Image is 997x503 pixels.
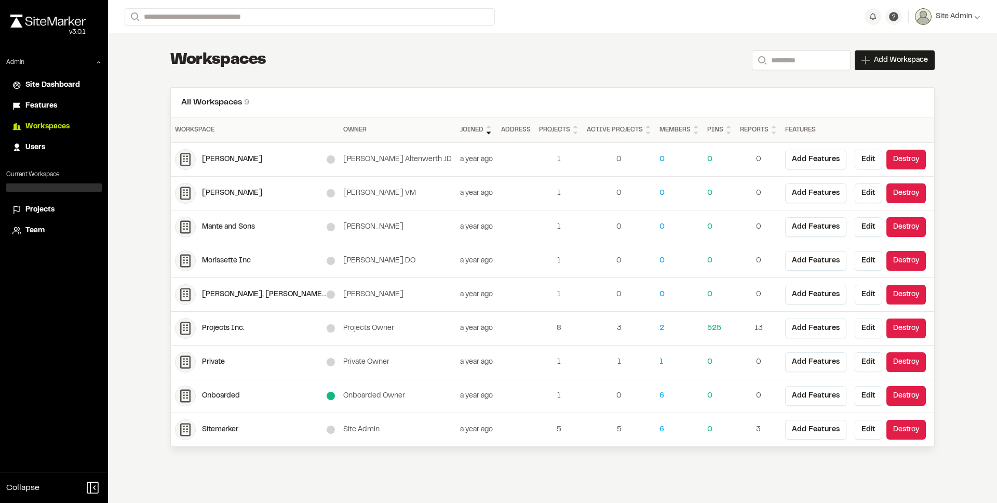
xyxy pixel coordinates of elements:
div: Owner [343,125,452,135]
button: Edit [855,319,882,338]
a: 0 [659,221,699,233]
button: Destroy [886,251,926,271]
div: 0 [587,154,651,165]
a: Onboarded [175,386,335,406]
div: Workspace [175,125,335,135]
div: 0 [587,390,651,402]
div: Morissette Inc [202,255,327,267]
a: Edit [855,285,882,305]
button: Add Features [785,352,846,372]
div: August 14, 2024 3:33 PM GMT-3 [460,323,493,334]
div: Onboarded Owner [343,390,452,402]
div: 0 [587,188,651,199]
a: 3 [740,424,777,435]
a: 0 [587,221,651,233]
div: Projects [539,124,578,136]
div: Reports [740,124,777,136]
div: 0 [707,221,732,233]
a: 0 [740,188,777,199]
a: Edit [855,352,882,372]
button: Add Features [785,386,846,406]
a: Edit [855,183,882,203]
div: Mante and Sons [202,221,327,233]
span: Collapse [6,482,39,494]
div: [PERSON_NAME] VM [343,188,452,199]
button: Edit [855,251,882,271]
div: No active subscription [327,155,335,164]
a: 1 [539,188,578,199]
div: 0 [659,289,699,300]
a: 0 [707,154,732,165]
a: 1 [539,356,578,368]
div: August 14, 2024 3:33 PM GMT-3 [460,289,493,300]
div: [PERSON_NAME] [343,221,452,233]
a: Morissette Inc [175,250,335,271]
div: Projects Inc. [202,323,327,334]
a: 8 [539,323,578,334]
a: [PERSON_NAME] [175,183,335,204]
span: Site Dashboard [25,80,80,91]
span: Workspaces [25,121,70,133]
a: 0 [740,221,777,233]
span: Features [25,100,57,112]
div: August 14, 2024 3:33 PM GMT-3 [460,424,493,435]
a: Private [175,352,335,373]
div: 1 [539,289,578,300]
a: 0 [707,255,732,267]
button: Edit [855,150,882,169]
a: 5 [539,424,578,435]
div: Starter [327,392,335,400]
button: Add Features [785,285,846,305]
a: 525 [707,323,732,334]
button: Edit [855,217,882,237]
a: 0 [659,255,699,267]
a: [PERSON_NAME] [175,149,335,170]
div: Site Admin [343,424,452,435]
div: 1 [539,221,578,233]
div: 1 [587,356,651,368]
div: No active subscription [327,324,335,333]
button: Destroy [886,352,926,372]
button: Destroy [886,150,926,169]
a: Features [12,100,96,112]
button: Search [125,8,143,25]
a: 0 [587,289,651,300]
a: 0 [659,154,699,165]
div: August 14, 2024 3:34 PM GMT-3 [460,154,493,165]
div: Sitemarker [202,424,327,435]
div: No active subscription [327,426,335,434]
a: 0 [740,390,777,402]
button: Destroy [886,386,926,406]
div: Ruecker-Donnelly [202,154,327,165]
a: Team [12,225,96,236]
div: 6 [659,424,699,435]
div: 0 [740,356,777,368]
a: 0 [707,188,732,199]
a: Projects [12,204,96,216]
button: Search [752,50,771,70]
div: 0 [707,390,732,402]
button: Destroy [886,420,926,440]
a: 0 [659,188,699,199]
a: 0 [707,424,732,435]
div: 2 [659,323,699,334]
button: Edit [855,386,882,406]
div: Projects Owner [343,323,452,334]
button: Site Admin [915,8,980,25]
button: Edit [855,420,882,440]
a: 5 [587,424,651,435]
div: Joined [460,124,493,136]
div: No active subscription [327,358,335,366]
button: Add Features [785,319,846,338]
